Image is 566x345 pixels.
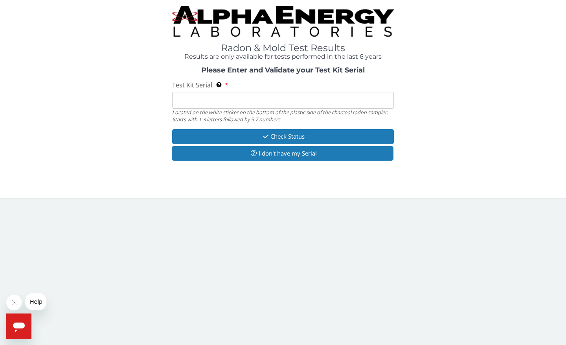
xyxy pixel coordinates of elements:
button: I don't have my Serial [172,146,393,161]
button: Check Status [172,129,394,144]
h4: Results are only available for tests performed in the last 6 years [172,53,394,60]
img: TightCrop.jpg [172,6,394,37]
iframe: Close message [6,295,22,310]
strong: Please Enter and Validate your Test Kit Serial [201,66,365,74]
iframe: Button to launch messaging window [6,313,31,339]
iframe: Message from company [25,293,46,310]
span: Test Kit Serial [172,81,212,89]
div: Located on the white sticker on the bottom of the plastic side of the charcoal radon sampler. Sta... [172,109,394,123]
h1: Radon & Mold Test Results [172,43,394,53]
